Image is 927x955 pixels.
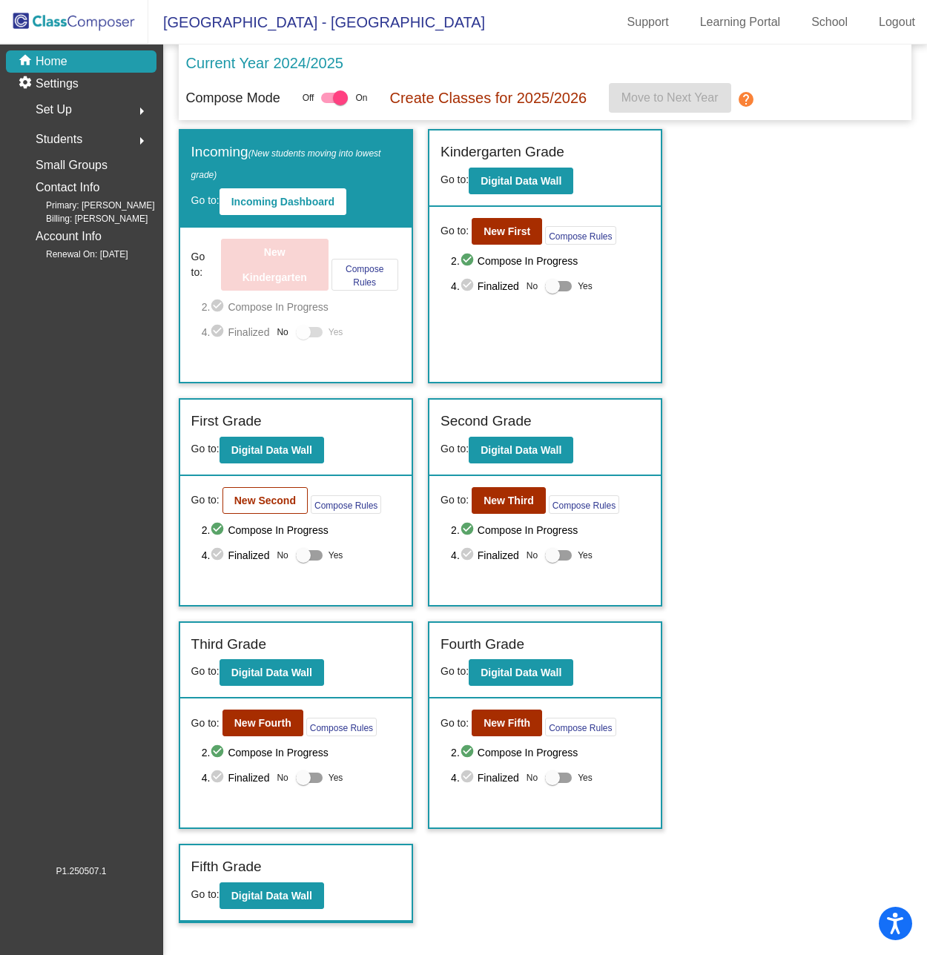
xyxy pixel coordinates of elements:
mat-icon: help [737,90,755,108]
span: [GEOGRAPHIC_DATA] - [GEOGRAPHIC_DATA] [148,10,485,34]
button: Incoming Dashboard [220,188,346,215]
mat-icon: check_circle [460,546,478,564]
span: 4. Finalized [451,769,519,787]
button: New Kindergarten [221,239,329,291]
span: Go to: [441,665,469,677]
button: New Fourth [222,710,303,736]
b: Incoming Dashboard [231,196,334,208]
button: Compose Rules [545,226,616,245]
p: Create Classes for 2025/2026 [389,87,587,109]
button: New First [472,218,542,245]
span: 2. Compose In Progress [202,298,400,316]
span: Go to: [191,665,220,677]
span: Go to: [441,716,469,731]
button: Compose Rules [549,495,619,514]
span: Students [36,129,82,150]
p: Contact Info [36,177,99,198]
b: New First [484,225,530,237]
label: Fourth Grade [441,634,524,655]
b: Digital Data Wall [231,667,312,678]
b: New Fifth [484,717,530,729]
span: Go to: [191,716,220,731]
span: On [355,91,367,105]
span: Go to: [441,223,469,239]
span: Yes [578,277,593,295]
p: Settings [36,75,79,93]
span: Yes [578,769,593,787]
button: Digital Data Wall [220,437,324,463]
span: Renewal On: [DATE] [22,248,128,261]
b: New Third [484,495,534,506]
span: Yes [578,546,593,564]
button: Compose Rules [545,718,616,736]
span: No [277,771,288,784]
span: 2. Compose In Progress [202,744,400,761]
mat-icon: settings [18,75,36,93]
b: Digital Data Wall [231,890,312,902]
label: Incoming [191,142,400,184]
b: New Fourth [234,717,291,729]
span: No [527,549,538,562]
span: Yes [329,323,343,341]
span: 2. Compose In Progress [202,521,400,539]
span: Yes [329,769,343,787]
mat-icon: check_circle [460,277,478,295]
span: 4. Finalized [451,546,519,564]
b: Digital Data Wall [481,175,561,187]
span: Yes [329,546,343,564]
span: No [527,771,538,784]
span: No [277,549,288,562]
p: Small Groups [36,155,108,176]
span: Primary: [PERSON_NAME] [22,199,155,212]
span: No [527,280,538,293]
mat-icon: arrow_right [133,132,151,150]
mat-icon: check_circle [460,744,478,761]
button: New Third [472,487,546,514]
span: 2. Compose In Progress [451,252,650,270]
mat-icon: check_circle [210,298,228,316]
b: New Kindergarten [243,246,307,283]
a: Logout [867,10,927,34]
button: Move to Next Year [609,83,731,113]
span: Move to Next Year [621,91,719,104]
label: Second Grade [441,411,532,432]
mat-icon: check_circle [210,546,228,564]
mat-icon: check_circle [460,252,478,270]
span: 4. Finalized [451,277,519,295]
label: Kindergarten Grade [441,142,564,163]
mat-icon: check_circle [210,769,228,787]
span: No [277,326,288,339]
label: First Grade [191,411,262,432]
span: Go to: [191,888,220,900]
span: Billing: [PERSON_NAME] [22,212,148,225]
span: Go to: [441,492,469,508]
button: Digital Data Wall [220,882,324,909]
span: 4. Finalized [202,323,270,341]
p: Compose Mode [186,88,280,108]
span: Go to: [191,492,220,508]
label: Fifth Grade [191,856,262,878]
b: New Second [234,495,296,506]
button: Compose Rules [311,495,381,514]
button: Digital Data Wall [469,437,573,463]
span: 4. Finalized [202,769,270,787]
span: Go to: [441,443,469,455]
button: New Second [222,487,308,514]
a: Learning Portal [688,10,793,34]
mat-icon: check_circle [210,323,228,341]
button: Compose Rules [331,259,398,291]
mat-icon: check_circle [210,744,228,761]
b: Digital Data Wall [231,444,312,456]
button: Digital Data Wall [220,659,324,686]
button: Digital Data Wall [469,659,573,686]
b: Digital Data Wall [481,667,561,678]
span: 2. Compose In Progress [451,521,650,539]
span: Go to: [441,174,469,185]
span: Go to: [191,194,220,206]
label: Third Grade [191,634,266,655]
span: Go to: [191,249,218,280]
mat-icon: arrow_right [133,102,151,120]
mat-icon: check_circle [460,769,478,787]
span: Off [303,91,314,105]
mat-icon: check_circle [210,521,228,539]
